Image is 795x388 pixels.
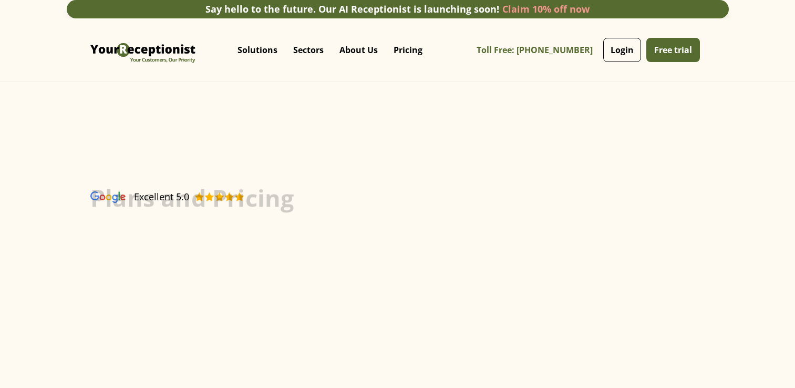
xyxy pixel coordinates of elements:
[502,3,590,15] a: Claim 10% off now
[230,29,285,71] div: Solutions
[238,45,277,55] p: Solutions
[603,38,641,62] a: Login
[339,45,378,55] p: About Us
[646,38,700,62] a: Free trial
[293,45,324,55] p: Sectors
[205,2,499,16] div: Say hello to the future. Our AI Receptionist is launching soon!
[332,29,386,71] div: About Us
[285,29,332,71] div: Sectors
[88,26,198,74] img: Virtual Receptionist - Answering Service - Call and Live Chat Receptionist - Virtual Receptionist...
[90,169,340,226] h1: Plans and Pricing
[477,38,601,62] a: Toll Free: [PHONE_NUMBER]
[88,26,198,74] a: home
[386,34,430,66] a: Pricing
